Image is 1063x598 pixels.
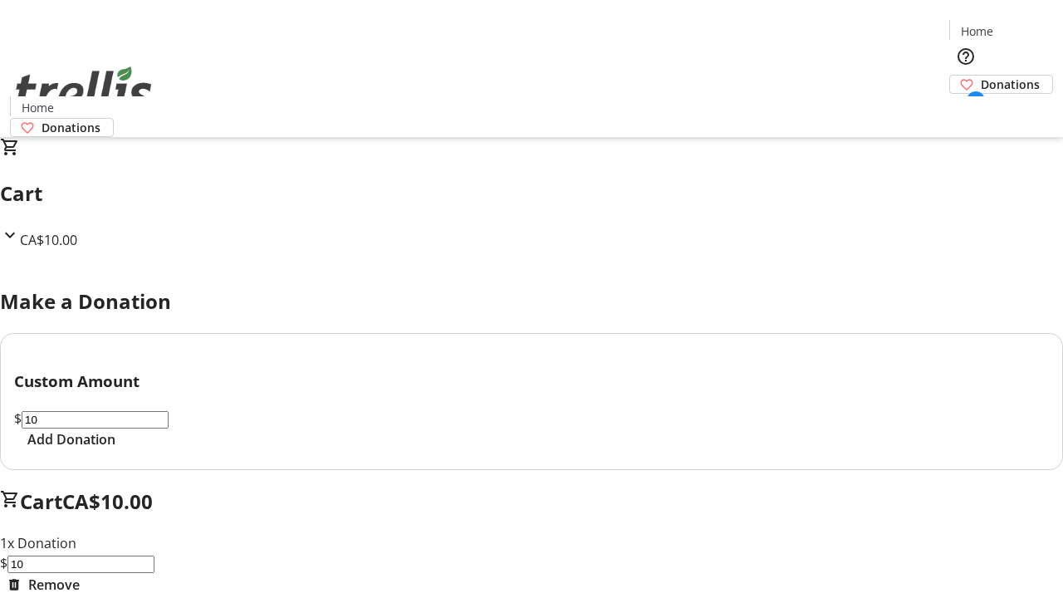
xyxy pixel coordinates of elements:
span: CA$10.00 [20,231,77,249]
a: Donations [10,118,114,137]
span: CA$10.00 [62,488,153,515]
span: Donations [42,119,100,136]
span: Home [22,99,54,116]
span: Home [961,22,993,40]
a: Home [11,99,64,116]
span: Remove [28,575,80,595]
input: Donation Amount [22,411,169,429]
input: Donation Amount [7,556,154,573]
button: Help [949,40,982,73]
img: Orient E2E Organization fhlrt2G9Lx's Logo [10,48,158,131]
button: Add Donation [14,429,129,449]
h3: Custom Amount [14,370,1049,393]
span: $ [14,409,22,428]
a: Donations [949,75,1053,94]
span: Donations [981,76,1040,93]
span: Add Donation [27,429,115,449]
a: Home [950,22,1003,40]
button: Cart [949,94,982,127]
